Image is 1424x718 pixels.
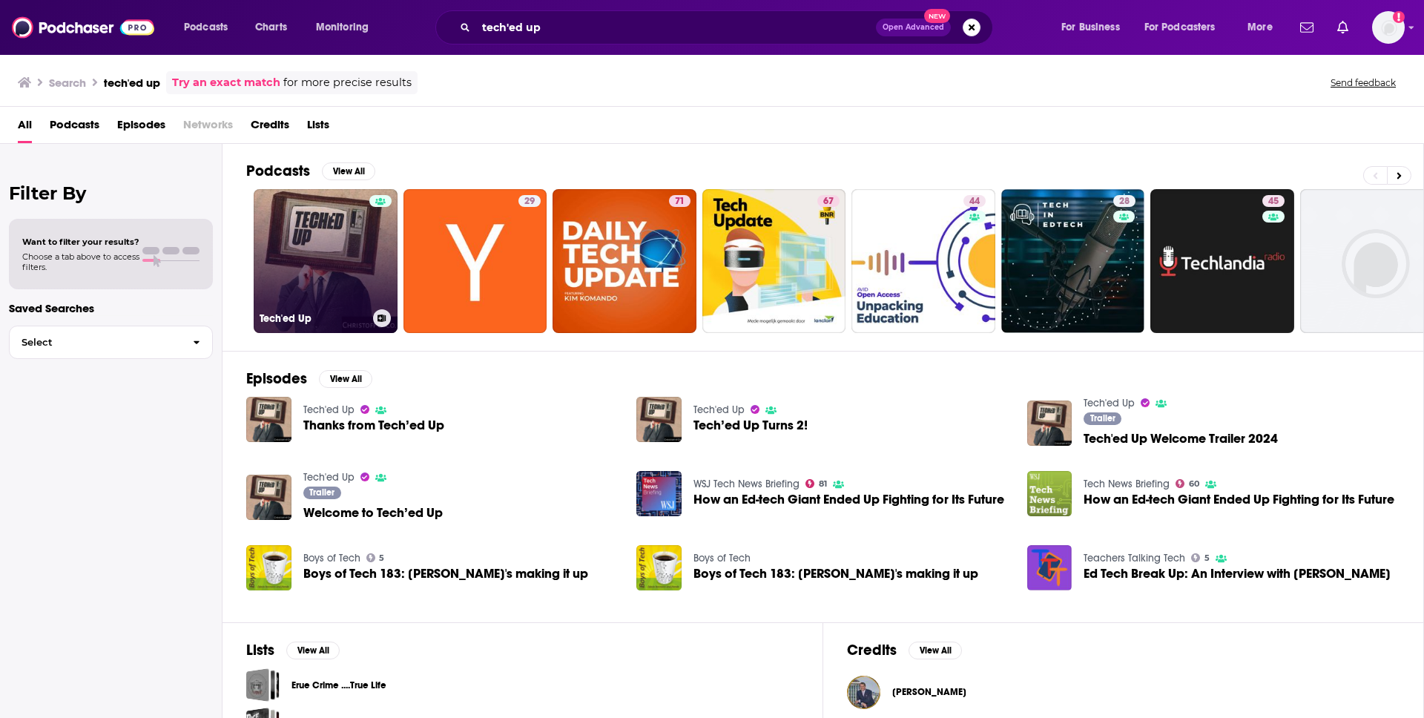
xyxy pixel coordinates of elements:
[924,9,951,23] span: New
[892,686,966,698] a: Kevin Trudeau
[246,668,280,702] span: Erue Crime ....True Life
[319,370,372,388] button: View All
[693,493,1004,506] span: How an Ed-tech Giant Ended Up Fighting for Its Future
[1393,11,1405,23] svg: Add a profile image
[246,545,291,590] img: Boys of Tech 183: Ed's making it up
[303,471,355,484] a: Tech'ed Up
[307,113,329,143] a: Lists
[449,10,1007,45] div: Search podcasts, credits, & more...
[693,567,978,580] span: Boys of Tech 183: [PERSON_NAME]'s making it up
[847,641,897,659] h2: Credits
[117,113,165,143] a: Episodes
[1113,195,1135,207] a: 28
[255,17,287,38] span: Charts
[847,668,1400,716] button: Kevin TrudeauKevin Trudeau
[1027,545,1072,590] img: Ed Tech Break Up: An Interview with Andy Losik
[303,507,443,519] a: Welcome to Tech’ed Up
[303,567,588,580] a: Boys of Tech 183: Ed's making it up
[1001,189,1145,333] a: 28
[1027,471,1072,516] img: How an Ed-tech Giant Ended Up Fighting for Its Future
[636,397,682,442] a: Tech’ed Up Turns 2!
[693,552,751,564] a: Boys of Tech
[303,567,588,580] span: Boys of Tech 183: [PERSON_NAME]'s making it up
[22,251,139,272] span: Choose a tab above to access filters.
[819,481,827,487] span: 81
[50,113,99,143] span: Podcasts
[1262,195,1285,207] a: 45
[693,567,978,580] a: Boys of Tech 183: Ed's making it up
[10,337,181,347] span: Select
[183,113,233,143] span: Networks
[246,475,291,520] a: Welcome to Tech’ed Up
[1135,16,1237,39] button: open menu
[251,113,289,143] a: Credits
[1372,11,1405,44] span: Logged in as lkrain
[1189,481,1199,487] span: 60
[322,162,375,180] button: View All
[246,641,340,659] a: ListsView All
[254,189,398,333] a: Tech'ed Up
[1084,493,1394,506] a: How an Ed-tech Giant Ended Up Fighting for Its Future
[1294,15,1319,40] a: Show notifications dropdown
[174,16,247,39] button: open menu
[1090,414,1115,423] span: Trailer
[636,471,682,516] img: How an Ed-tech Giant Ended Up Fighting for Its Future
[9,301,213,315] p: Saved Searches
[1204,555,1210,561] span: 5
[963,195,986,207] a: 44
[636,545,682,590] img: Boys of Tech 183: Ed's making it up
[1084,397,1135,409] a: Tech'ed Up
[12,13,154,42] a: Podchaser - Follow, Share and Rate Podcasts
[1084,432,1278,445] span: Tech'ed Up Welcome Trailer 2024
[876,19,951,36] button: Open AdvancedNew
[693,404,745,416] a: Tech'ed Up
[309,488,334,497] span: Trailer
[246,397,291,442] img: Thanks from Tech’ed Up
[702,189,846,333] a: 67
[1144,17,1216,38] span: For Podcasters
[1150,189,1294,333] a: 45
[1027,401,1072,446] img: Tech'ed Up Welcome Trailer 2024
[1372,11,1405,44] button: Show profile menu
[22,237,139,247] span: Want to filter your results?
[1237,16,1291,39] button: open menu
[1331,15,1354,40] a: Show notifications dropdown
[306,16,388,39] button: open menu
[805,479,827,488] a: 81
[172,74,280,91] a: Try an exact match
[1119,194,1130,209] span: 28
[246,369,307,388] h2: Episodes
[892,686,966,698] span: [PERSON_NAME]
[246,641,274,659] h2: Lists
[1326,76,1400,89] button: Send feedback
[246,369,372,388] a: EpisodesView All
[303,419,444,432] a: Thanks from Tech’ed Up
[9,326,213,359] button: Select
[675,194,685,209] span: 71
[1191,553,1210,562] a: 5
[1084,478,1170,490] a: Tech News Briefing
[476,16,876,39] input: Search podcasts, credits, & more...
[518,195,541,207] a: 29
[18,113,32,143] a: All
[823,194,834,209] span: 67
[316,17,369,38] span: Monitoring
[693,419,808,432] span: Tech’ed Up Turns 2!
[847,676,880,709] img: Kevin Trudeau
[49,76,86,90] h3: Search
[1084,567,1391,580] span: Ed Tech Break Up: An Interview with [PERSON_NAME]
[246,162,310,180] h2: Podcasts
